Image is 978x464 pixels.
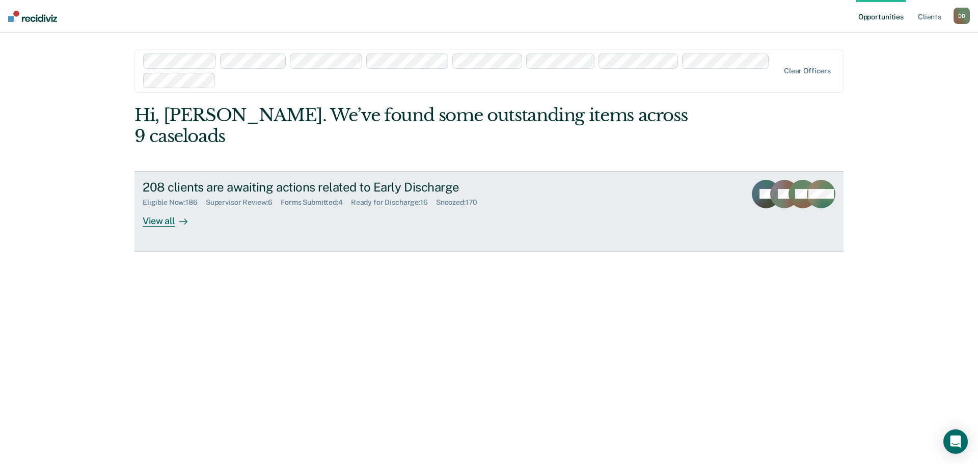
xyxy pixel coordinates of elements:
div: 208 clients are awaiting actions related to Early Discharge [143,180,500,195]
img: Recidiviz [8,11,57,22]
div: Eligible Now : 186 [143,198,206,207]
button: DB [954,8,970,24]
div: Open Intercom Messenger [943,429,968,454]
div: Snoozed : 170 [436,198,486,207]
a: 208 clients are awaiting actions related to Early DischargeEligible Now:186Supervisor Review:6For... [134,171,844,252]
div: D B [954,8,970,24]
div: Hi, [PERSON_NAME]. We’ve found some outstanding items across 9 caseloads [134,105,702,147]
div: Forms Submitted : 4 [281,198,351,207]
div: Clear officers [784,67,831,75]
div: Supervisor Review : 6 [206,198,281,207]
div: View all [143,207,200,227]
div: Ready for Discharge : 16 [351,198,436,207]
